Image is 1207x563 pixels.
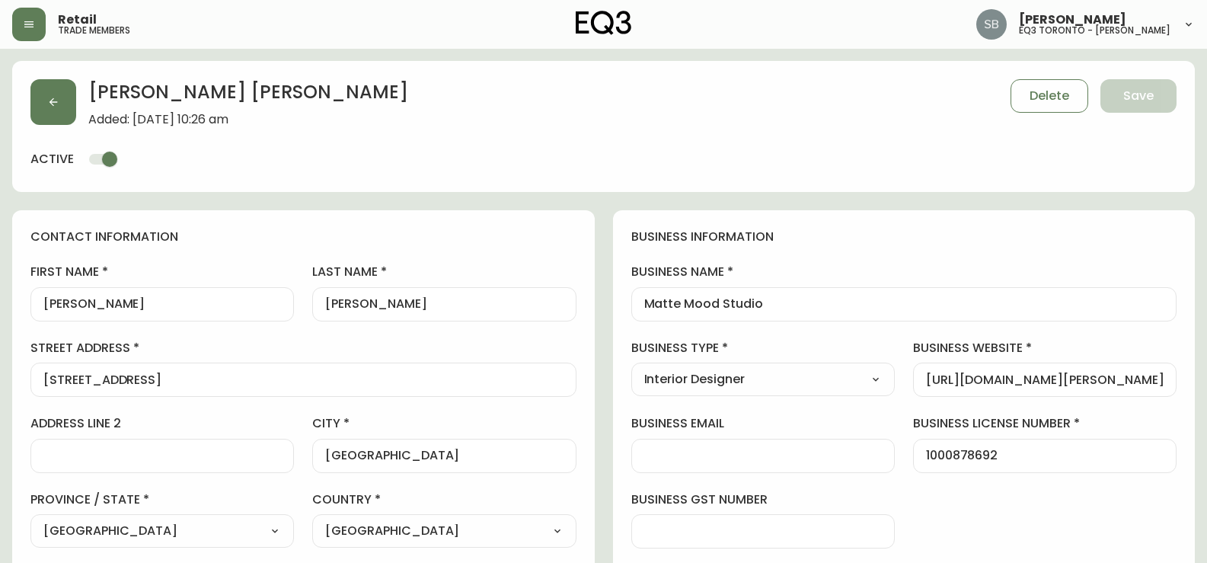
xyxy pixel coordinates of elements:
[58,26,130,35] h5: trade members
[1011,79,1088,113] button: Delete
[30,340,576,357] label: street address
[1030,88,1069,104] span: Delete
[1019,26,1170,35] h5: eq3 toronto - [PERSON_NAME]
[30,415,294,432] label: address line 2
[576,11,632,35] img: logo
[913,415,1177,432] label: business license number
[30,491,294,508] label: province / state
[631,340,895,357] label: business type
[631,415,895,432] label: business email
[312,491,576,508] label: country
[631,491,895,508] label: business gst number
[88,79,408,113] h2: [PERSON_NAME] [PERSON_NAME]
[976,9,1007,40] img: 62e4f14275e5c688c761ab51c449f16a
[631,229,1177,245] h4: business information
[30,264,294,280] label: first name
[88,113,408,126] span: Added: [DATE] 10:26 am
[631,264,1177,280] label: business name
[58,14,97,26] span: Retail
[30,229,576,245] h4: contact information
[1019,14,1126,26] span: [PERSON_NAME]
[312,415,576,432] label: city
[30,151,74,168] h4: active
[312,264,576,280] label: last name
[926,373,1164,387] input: https://www.designshop.com
[913,340,1177,357] label: business website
